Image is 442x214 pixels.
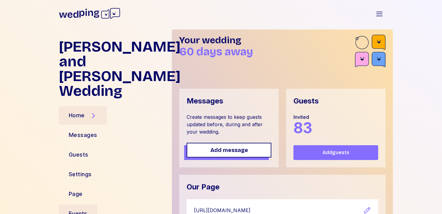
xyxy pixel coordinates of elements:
[210,146,248,154] span: Add message
[293,145,378,160] button: Addguests
[187,113,271,135] div: Create messages to keep guests updated before, during and after your wedding.
[187,96,223,106] div: Messages
[69,150,88,159] div: Guests
[69,190,83,198] div: Page
[179,45,253,58] span: 60 days away
[187,182,219,192] div: Our Page
[355,35,386,69] img: guest-accent-br.svg
[59,39,167,98] h1: [PERSON_NAME] and [PERSON_NAME] Wedding
[293,119,312,137] span: 83
[187,143,271,158] button: Add message
[69,131,97,139] div: Messages
[69,170,92,179] div: Settings
[69,111,85,120] div: Home
[179,35,355,46] h1: Your wedding
[293,96,319,106] div: Guests
[293,113,312,121] div: Invited
[323,149,349,156] span: Add guests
